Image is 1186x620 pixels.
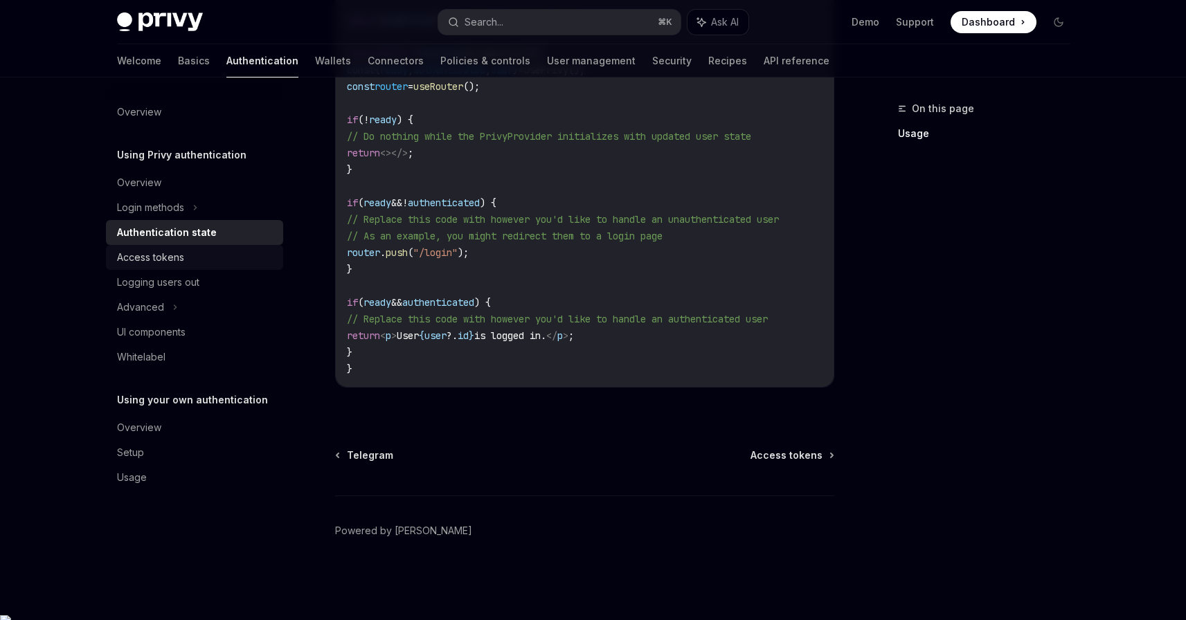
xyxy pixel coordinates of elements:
[106,345,283,370] a: Whitelabel
[117,274,199,291] div: Logging users out
[469,329,474,342] span: }
[912,100,974,117] span: On this page
[568,329,574,342] span: ;
[391,197,402,209] span: &&
[117,174,161,191] div: Overview
[402,296,474,309] span: authenticated
[391,296,402,309] span: &&
[347,296,358,309] span: if
[347,230,663,242] span: // As an example, you might redirect them to a login page
[358,113,363,126] span: (
[380,246,386,259] span: .
[458,246,469,259] span: );
[117,147,246,163] h5: Using Privy authentication
[117,392,268,408] h5: Using your own authentication
[106,170,283,195] a: Overview
[458,329,469,342] span: id
[391,329,397,342] span: >
[386,329,391,342] span: p
[106,465,283,490] a: Usage
[962,15,1015,29] span: Dashboard
[463,80,480,93] span: ();
[369,113,397,126] span: ready
[658,17,672,28] span: ⌘ K
[898,122,1081,145] a: Usage
[751,448,833,462] a: Access tokens
[117,249,184,266] div: Access tokens
[419,329,424,342] span: {
[347,263,352,275] span: }
[852,15,879,29] a: Demo
[480,197,496,209] span: ) {
[408,147,413,159] span: ;
[711,15,739,29] span: Ask AI
[347,448,393,462] span: Telegram
[363,113,369,126] span: !
[408,197,480,209] span: authenticated
[347,213,779,226] span: // Replace this code with however you'd like to handle an unauthenticated user
[117,12,203,32] img: dark logo
[336,448,393,462] a: Telegram
[106,440,283,465] a: Setup
[347,130,751,143] span: // Do nothing while the PrivyProvider initializes with updated user state
[347,346,352,358] span: }
[440,44,530,77] a: Policies & controls
[106,270,283,295] a: Logging users out
[363,296,391,309] span: ready
[347,147,380,159] span: return
[117,224,217,241] div: Authentication state
[380,147,408,159] span: <></>
[474,296,491,309] span: ) {
[386,246,408,259] span: push
[397,113,413,126] span: ) {
[408,80,413,93] span: =
[751,448,823,462] span: Access tokens
[708,44,747,77] a: Recipes
[397,329,419,342] span: User
[117,349,165,365] div: Whitelabel
[402,197,408,209] span: !
[106,415,283,440] a: Overview
[368,44,424,77] a: Connectors
[557,329,563,342] span: p
[413,80,463,93] span: useRouter
[347,163,352,176] span: }
[106,220,283,245] a: Authentication state
[117,299,164,316] div: Advanced
[178,44,210,77] a: Basics
[117,324,186,340] div: UI components
[380,329,386,342] span: <
[363,197,391,209] span: ready
[117,44,161,77] a: Welcome
[896,15,934,29] a: Support
[117,419,161,436] div: Overview
[438,10,681,35] button: Search...⌘K
[117,444,144,461] div: Setup
[347,246,380,259] span: router
[764,44,829,77] a: API reference
[951,11,1036,33] a: Dashboard
[347,113,358,126] span: if
[652,44,692,77] a: Security
[117,199,184,216] div: Login methods
[117,469,147,486] div: Usage
[1048,11,1070,33] button: Toggle dark mode
[358,296,363,309] span: (
[106,100,283,125] a: Overview
[375,80,408,93] span: router
[347,363,352,375] span: }
[408,246,413,259] span: (
[474,329,546,342] span: is logged in.
[447,329,458,342] span: ?.
[347,313,768,325] span: // Replace this code with however you'd like to handle an authenticated user
[358,197,363,209] span: (
[688,10,748,35] button: Ask AI
[335,524,472,538] a: Powered by [PERSON_NAME]
[547,44,636,77] a: User management
[347,197,358,209] span: if
[347,329,380,342] span: return
[347,80,375,93] span: const
[315,44,351,77] a: Wallets
[226,44,298,77] a: Authentication
[106,245,283,270] a: Access tokens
